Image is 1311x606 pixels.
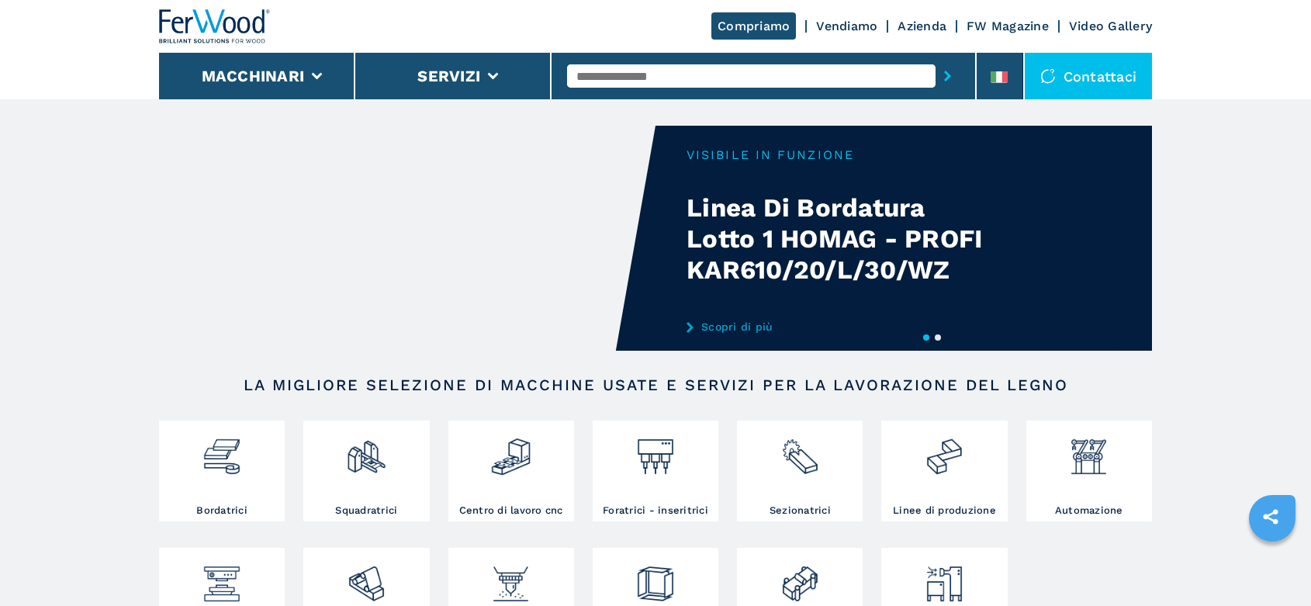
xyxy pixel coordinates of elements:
button: 2 [935,334,941,341]
a: Foratrici - inseritrici [593,421,718,521]
a: Automazione [1026,421,1152,521]
img: verniciatura_1.png [490,552,531,604]
a: sharethis [1251,497,1290,536]
img: automazione.png [1068,424,1109,477]
a: Linee di produzione [881,421,1007,521]
img: linee_di_produzione_2.png [924,424,965,477]
a: Video Gallery [1069,19,1152,33]
div: Contattaci [1025,53,1153,99]
a: FW Magazine [967,19,1049,33]
a: Squadratrici [303,421,429,521]
img: centro_di_lavoro_cnc_2.png [490,424,531,477]
a: Bordatrici [159,421,285,521]
h3: Automazione [1055,504,1123,518]
h3: Linee di produzione [893,504,996,518]
a: Sezionatrici [737,421,863,521]
a: Compriamo [711,12,796,40]
a: Azienda [898,19,946,33]
button: submit-button [936,58,960,94]
img: pressa-strettoia.png [201,552,242,604]
button: Macchinari [202,67,305,85]
h3: Bordatrici [196,504,247,518]
img: lavorazione_porte_finestre_2.png [780,552,821,604]
img: aspirazione_1.png [924,552,965,604]
img: bordatrici_1.png [201,424,242,477]
a: Centro di lavoro cnc [448,421,574,521]
img: montaggio_imballaggio_2.png [635,552,676,604]
h3: Centro di lavoro cnc [459,504,563,518]
button: Servizi [417,67,480,85]
img: foratrici_inseritrici_2.png [635,424,676,477]
video: Your browser does not support the video tag. [159,126,655,351]
img: Ferwood [159,9,271,43]
a: Vendiamo [816,19,877,33]
button: 1 [923,334,929,341]
h2: LA MIGLIORE SELEZIONE DI MACCHINE USATE E SERVIZI PER LA LAVORAZIONE DEL LEGNO [209,376,1102,394]
img: Contattaci [1040,68,1056,84]
h3: Sezionatrici [770,504,831,518]
img: levigatrici_2.png [346,552,387,604]
h3: Foratrici - inseritrici [603,504,708,518]
img: squadratrici_2.png [346,424,387,477]
h3: Squadratrici [335,504,397,518]
img: sezionatrici_2.png [780,424,821,477]
a: Scopri di più [687,320,991,333]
